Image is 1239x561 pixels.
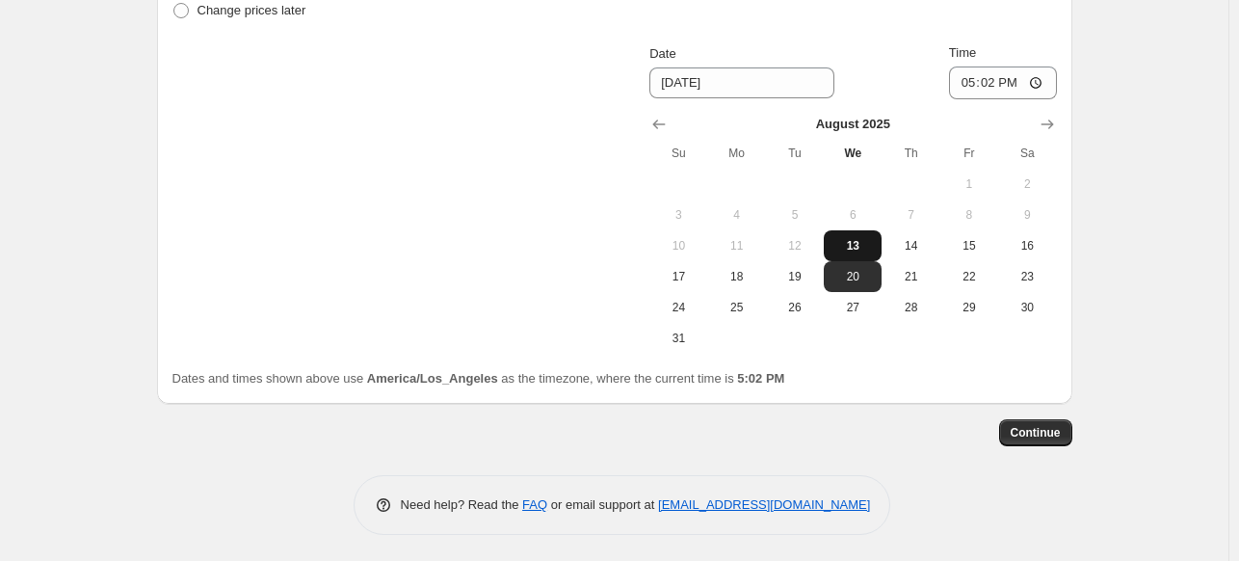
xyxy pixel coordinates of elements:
[649,292,707,323] button: Sunday August 24 2025
[172,371,785,386] span: Dates and times shown above use as the timezone, where the current time is
[831,207,874,223] span: 6
[949,67,1057,99] input: 12:00
[998,261,1056,292] button: Saturday August 23 2025
[831,146,874,161] span: We
[824,261,882,292] button: Wednesday August 20 2025
[774,269,816,284] span: 19
[824,138,882,169] th: Wednesday
[708,200,766,230] button: Monday August 4 2025
[831,269,874,284] span: 20
[774,207,816,223] span: 5
[708,292,766,323] button: Monday August 25 2025
[948,207,990,223] span: 8
[766,230,824,261] button: Tuesday August 12 2025
[649,67,834,98] input: 8/13/2025
[1006,176,1048,192] span: 2
[716,207,758,223] span: 4
[774,146,816,161] span: Tu
[949,45,976,60] span: Time
[766,292,824,323] button: Tuesday August 26 2025
[824,230,882,261] button: Today Wednesday August 13 2025
[708,138,766,169] th: Monday
[649,46,675,61] span: Date
[889,207,932,223] span: 7
[657,331,699,346] span: 31
[831,238,874,254] span: 13
[646,111,672,138] button: Show previous month, July 2025
[998,169,1056,200] button: Saturday August 2 2025
[1011,425,1061,441] span: Continue
[657,238,699,254] span: 10
[940,200,998,230] button: Friday August 8 2025
[198,3,306,17] span: Change prices later
[889,269,932,284] span: 21
[940,261,998,292] button: Friday August 22 2025
[948,146,990,161] span: Fr
[649,200,707,230] button: Sunday August 3 2025
[882,230,939,261] button: Thursday August 14 2025
[657,269,699,284] span: 17
[708,261,766,292] button: Monday August 18 2025
[889,300,932,315] span: 28
[998,138,1056,169] th: Saturday
[948,238,990,254] span: 15
[766,138,824,169] th: Tuesday
[1006,269,1048,284] span: 23
[737,371,784,386] b: 5:02 PM
[649,323,707,354] button: Sunday August 31 2025
[649,138,707,169] th: Sunday
[547,497,658,512] span: or email support at
[998,230,1056,261] button: Saturday August 16 2025
[1034,111,1061,138] button: Show next month, September 2025
[824,200,882,230] button: Wednesday August 6 2025
[658,497,870,512] a: [EMAIL_ADDRESS][DOMAIN_NAME]
[882,261,939,292] button: Thursday August 21 2025
[1006,238,1048,254] span: 16
[657,300,699,315] span: 24
[999,419,1072,446] button: Continue
[824,292,882,323] button: Wednesday August 27 2025
[716,238,758,254] span: 11
[774,238,816,254] span: 12
[716,300,758,315] span: 25
[940,230,998,261] button: Friday August 15 2025
[882,200,939,230] button: Thursday August 7 2025
[882,138,939,169] th: Thursday
[998,200,1056,230] button: Saturday August 9 2025
[1006,146,1048,161] span: Sa
[716,269,758,284] span: 18
[998,292,1056,323] button: Saturday August 30 2025
[657,207,699,223] span: 3
[1006,300,1048,315] span: 30
[882,292,939,323] button: Thursday August 28 2025
[766,200,824,230] button: Tuesday August 5 2025
[889,238,932,254] span: 14
[649,230,707,261] button: Sunday August 10 2025
[774,300,816,315] span: 26
[948,300,990,315] span: 29
[940,169,998,200] button: Friday August 1 2025
[831,300,874,315] span: 27
[948,269,990,284] span: 22
[522,497,547,512] a: FAQ
[889,146,932,161] span: Th
[1006,207,1048,223] span: 9
[367,371,498,386] b: America/Los_Angeles
[401,497,523,512] span: Need help? Read the
[649,261,707,292] button: Sunday August 17 2025
[657,146,699,161] span: Su
[948,176,990,192] span: 1
[708,230,766,261] button: Monday August 11 2025
[716,146,758,161] span: Mo
[766,261,824,292] button: Tuesday August 19 2025
[940,292,998,323] button: Friday August 29 2025
[940,138,998,169] th: Friday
